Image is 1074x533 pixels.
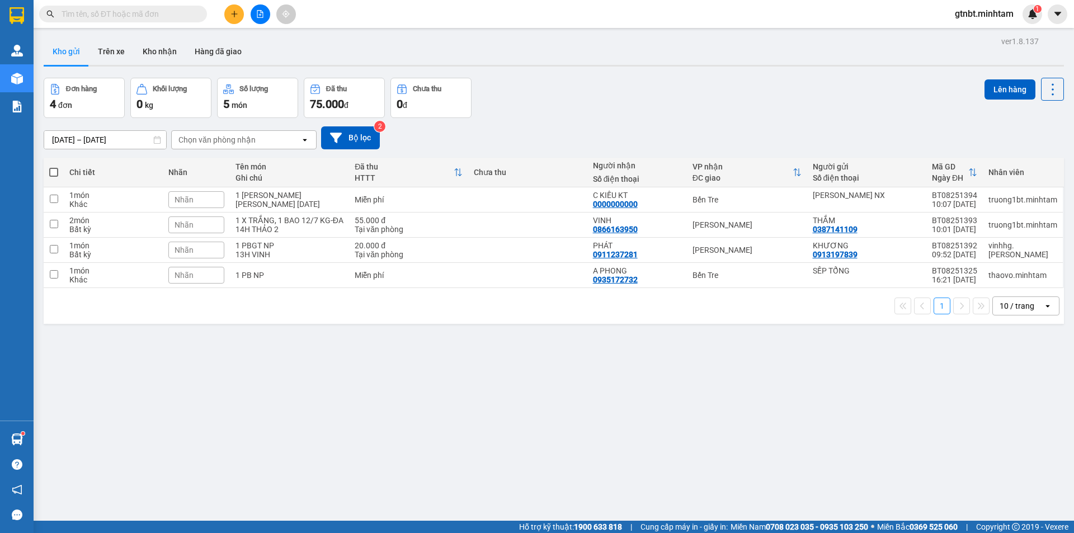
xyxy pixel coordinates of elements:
[239,85,268,93] div: Số lượng
[178,134,256,145] div: Chọn văn phòng nhận
[813,241,921,250] div: KHƯƠNG
[932,173,968,182] div: Ngày ĐH
[693,173,793,182] div: ĐC giao
[12,484,22,495] span: notification
[813,225,858,234] div: 0387141109
[62,8,194,20] input: Tìm tên, số ĐT hoặc mã đơn
[235,271,343,280] div: 1 PB NP
[397,97,403,111] span: 0
[69,216,157,225] div: 2 món
[44,78,125,118] button: Đơn hàng4đơn
[932,275,977,284] div: 16:21 [DATE]
[89,38,134,65] button: Trên xe
[593,191,681,200] div: C KIỀU KT
[355,216,462,225] div: 55.000 đ
[58,101,72,110] span: đơn
[223,97,229,111] span: 5
[687,158,807,187] th: Toggle SortBy
[355,195,462,204] div: Miễn phí
[1043,301,1052,310] svg: open
[1028,9,1038,19] img: icon-new-feature
[593,225,638,234] div: 0866163950
[984,79,1035,100] button: Lên hàng
[50,97,56,111] span: 4
[175,220,194,229] span: Nhãn
[1000,300,1034,312] div: 10 / trang
[926,158,983,187] th: Toggle SortBy
[932,162,968,171] div: Mã GD
[1035,5,1039,13] span: 1
[988,168,1057,177] div: Nhân viên
[11,433,23,445] img: warehouse-icon
[69,241,157,250] div: 1 món
[988,220,1057,229] div: truong1bt.minhtam
[321,126,380,149] button: Bộ lọc
[988,241,1057,259] div: vinhhg.minhtam
[69,200,157,209] div: Khác
[69,191,157,200] div: 1 món
[235,225,343,234] div: 14H THẢO 2
[276,4,296,24] button: aim
[966,521,968,533] span: |
[136,97,143,111] span: 0
[11,101,23,112] img: solution-icon
[349,158,468,187] th: Toggle SortBy
[326,85,347,93] div: Đã thu
[932,241,977,250] div: BT08251392
[304,78,385,118] button: Đã thu75.000đ
[1034,5,1042,13] sup: 1
[693,220,802,229] div: [PERSON_NAME]
[134,38,186,65] button: Kho nhận
[251,4,270,24] button: file-add
[374,121,385,132] sup: 2
[693,162,793,171] div: VP nhận
[630,521,632,533] span: |
[12,510,22,520] span: message
[344,101,348,110] span: đ
[224,4,244,24] button: plus
[300,135,309,144] svg: open
[230,10,238,18] span: plus
[693,246,802,254] div: [PERSON_NAME]
[153,85,187,93] div: Khối lượng
[390,78,472,118] button: Chưa thu0đ
[10,7,24,24] img: logo-vxr
[235,216,343,225] div: 1 X TRẮNG, 1 BAO 12/7 KG-ĐA
[235,162,343,171] div: Tên món
[217,78,298,118] button: Số lượng5món
[175,195,194,204] span: Nhãn
[813,173,921,182] div: Số điện thoại
[403,101,407,110] span: đ
[593,174,681,183] div: Số điện thoại
[175,246,194,254] span: Nhãn
[693,271,802,280] div: Bến Tre
[44,131,166,149] input: Select a date range.
[235,250,343,259] div: 13H VINH
[593,266,681,275] div: A PHONG
[988,195,1057,204] div: truong1bt.minhtam
[355,225,462,234] div: Tại văn phòng
[932,200,977,209] div: 10:07 [DATE]
[11,73,23,84] img: warehouse-icon
[1012,523,1020,531] span: copyright
[593,200,638,209] div: 0000000000
[910,522,958,531] strong: 0369 525 060
[12,459,22,470] span: question-circle
[813,162,921,171] div: Người gửi
[355,241,462,250] div: 20.000 đ
[235,191,343,209] div: 1 PB TIỀN HG NGÀY 12/08/2025
[593,161,681,170] div: Người nhận
[1053,9,1063,19] span: caret-down
[1048,4,1067,24] button: caret-down
[145,101,153,110] span: kg
[1001,35,1039,48] div: ver 1.8.137
[593,275,638,284] div: 0935172732
[813,191,921,200] div: TRƯỜNG NX
[69,250,157,259] div: Bất kỳ
[256,10,264,18] span: file-add
[871,525,874,529] span: ⚪️
[11,45,23,56] img: warehouse-icon
[932,266,977,275] div: BT08251325
[69,266,157,275] div: 1 món
[69,275,157,284] div: Khác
